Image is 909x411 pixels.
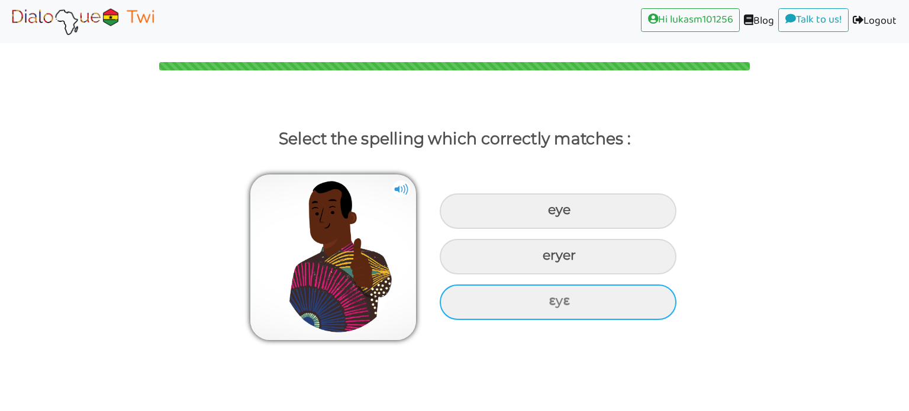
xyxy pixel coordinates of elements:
a: Blog [740,8,778,35]
div: ɛyɛ [440,284,676,320]
img: certified3.png [250,174,416,340]
a: Talk to us! [778,8,849,32]
p: Select the spelling which correctly matches : [22,125,886,153]
div: eryer [440,239,676,274]
img: Select Course Page [8,7,157,36]
img: cuNL5YgAAAABJRU5ErkJggg== [392,180,410,198]
a: Logout [849,8,901,35]
a: Hi lukasm101256 [641,8,740,32]
div: eye [440,193,676,229]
